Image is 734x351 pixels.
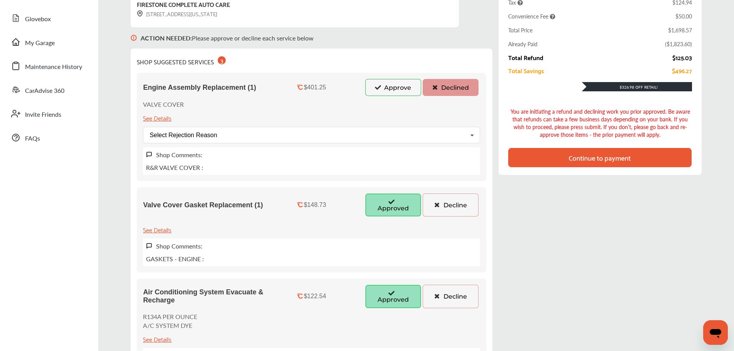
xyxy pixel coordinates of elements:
[137,9,217,18] div: [STREET_ADDRESS][US_STATE]
[365,193,421,217] button: Approved
[156,242,202,250] label: Shop Comments:
[143,288,275,304] span: Air Conditioning System Evacuate & Recharge
[423,193,479,217] button: Decline
[7,56,91,76] a: Maintenance History
[675,12,692,20] div: $50.00
[143,84,256,92] span: Engine Assembly Replacement (1)
[149,132,217,138] div: Select Rejection Reason
[25,38,55,48] span: My Garage
[304,84,326,91] div: $401.25
[7,104,91,124] a: Invite Friends
[7,32,91,52] a: My Garage
[365,285,421,308] button: Approved
[508,107,692,138] div: You are initiating a refund and declining work you prior approved. Be aware that refunds can take...
[137,10,143,17] img: svg+xml;base64,PHN2ZyB3aWR0aD0iMTYiIGhlaWdodD0iMTciIHZpZXdCb3g9IjAgMCAxNiAxNyIgZmlsbD0ibm9uZSIgeG...
[423,79,479,96] button: Declined
[146,254,204,263] p: GASKETS - ENGINE :
[569,154,631,161] div: Continue to payment
[672,54,692,61] div: $125.03
[25,62,82,72] span: Maintenance History
[582,84,692,90] div: $326.98 Off Retail!
[25,134,40,144] span: FAQs
[137,55,226,67] div: SHOP SUGGESTED SERVICES
[665,40,692,48] div: ( $1,823.60 )
[508,67,544,74] div: Total Savings
[508,40,537,48] div: Already Paid
[25,86,64,96] span: CarAdvise 360
[146,151,152,158] img: svg+xml;base64,PHN2ZyB3aWR0aD0iMTYiIGhlaWdodD0iMTciIHZpZXdCb3g9IjAgMCAxNiAxNyIgZmlsbD0ibm9uZSIgeG...
[143,113,171,123] div: See Details
[508,54,543,61] div: Total Refund
[146,243,152,249] img: svg+xml;base64,PHN2ZyB3aWR0aD0iMTYiIGhlaWdodD0iMTciIHZpZXdCb3g9IjAgMCAxNiAxNyIgZmlsbD0ibm9uZSIgeG...
[25,110,61,120] span: Invite Friends
[141,34,314,42] p: Please approve or decline each service below
[703,320,728,345] iframe: Button to launch messaging window
[7,80,91,100] a: CarAdvise 360
[7,128,91,148] a: FAQs
[508,12,555,20] span: Convenience Fee
[668,26,692,34] div: $1,698.57
[143,312,197,321] p: R134A PER OUNCE
[143,224,171,235] div: See Details
[143,321,197,330] p: A/C SYSTEM DYE
[365,79,421,96] button: Approve
[25,14,51,24] span: Glovebox
[304,293,326,300] div: $122.54
[146,163,203,172] p: R&R VALVE COVER :
[141,34,192,42] b: ACTION NEEDED :
[143,201,263,209] span: Valve Cover Gasket Replacement (1)
[304,202,326,208] div: $148.73
[672,67,692,74] div: $496.27
[7,8,91,28] a: Glovebox
[423,285,479,308] button: Decline
[143,334,171,344] div: See Details
[156,150,202,159] label: Shop Comments:
[218,56,226,64] div: 3
[143,100,184,109] p: VALVE COVER
[131,27,137,49] img: svg+xml;base64,PHN2ZyB3aWR0aD0iMTYiIGhlaWdodD0iMTciIHZpZXdCb3g9IjAgMCAxNiAxNyIgZmlsbD0ibm9uZSIgeG...
[508,26,532,34] div: Total Price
